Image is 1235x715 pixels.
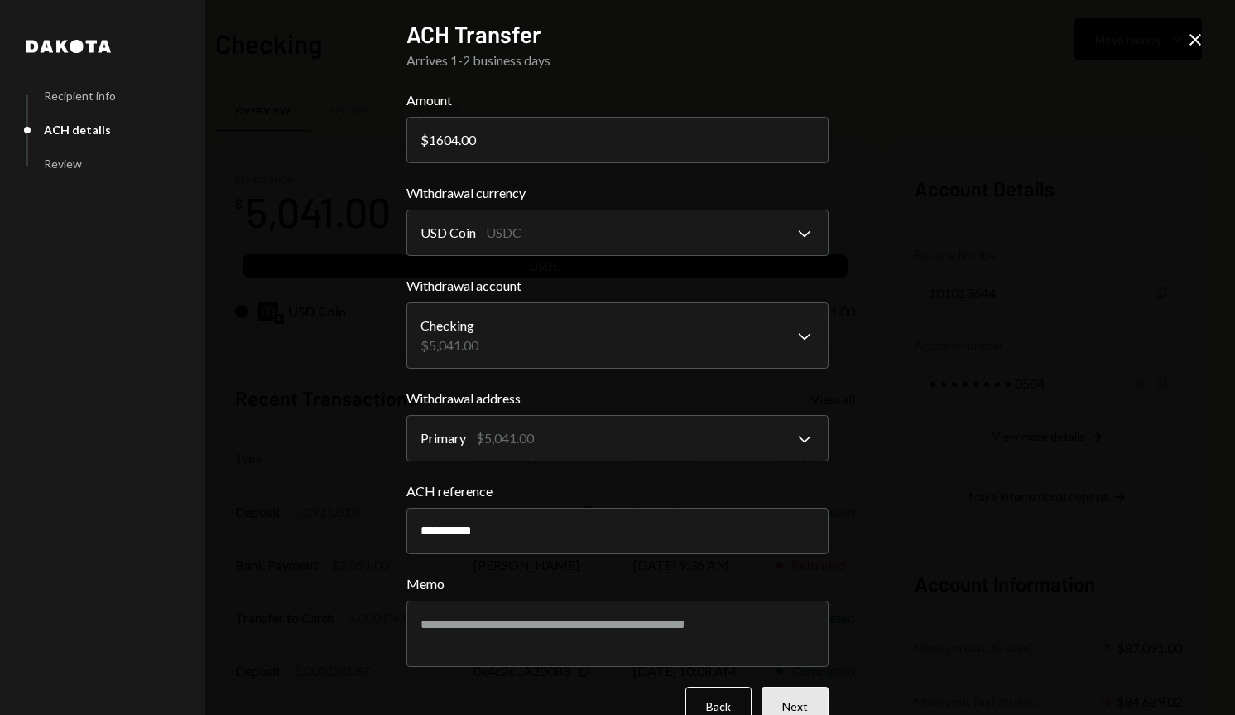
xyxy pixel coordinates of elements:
div: $ [420,132,429,147]
div: Review [44,157,82,171]
label: Withdrawal currency [406,183,829,203]
div: Arrives 1-2 business days [406,51,829,70]
label: Withdrawal account [406,276,829,296]
button: Withdrawal account [406,302,829,369]
div: $5,041.00 [476,428,534,448]
h2: ACH Transfer [406,18,829,51]
label: Withdrawal address [406,389,829,408]
button: Withdrawal currency [406,210,829,256]
input: 0.00 [406,117,829,163]
div: ACH details [44,123,111,137]
button: Withdrawal address [406,415,829,461]
div: Recipient info [44,89,116,103]
label: ACH reference [406,481,829,501]
div: USDC [486,223,521,243]
label: Amount [406,90,829,110]
label: Memo [406,574,829,594]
